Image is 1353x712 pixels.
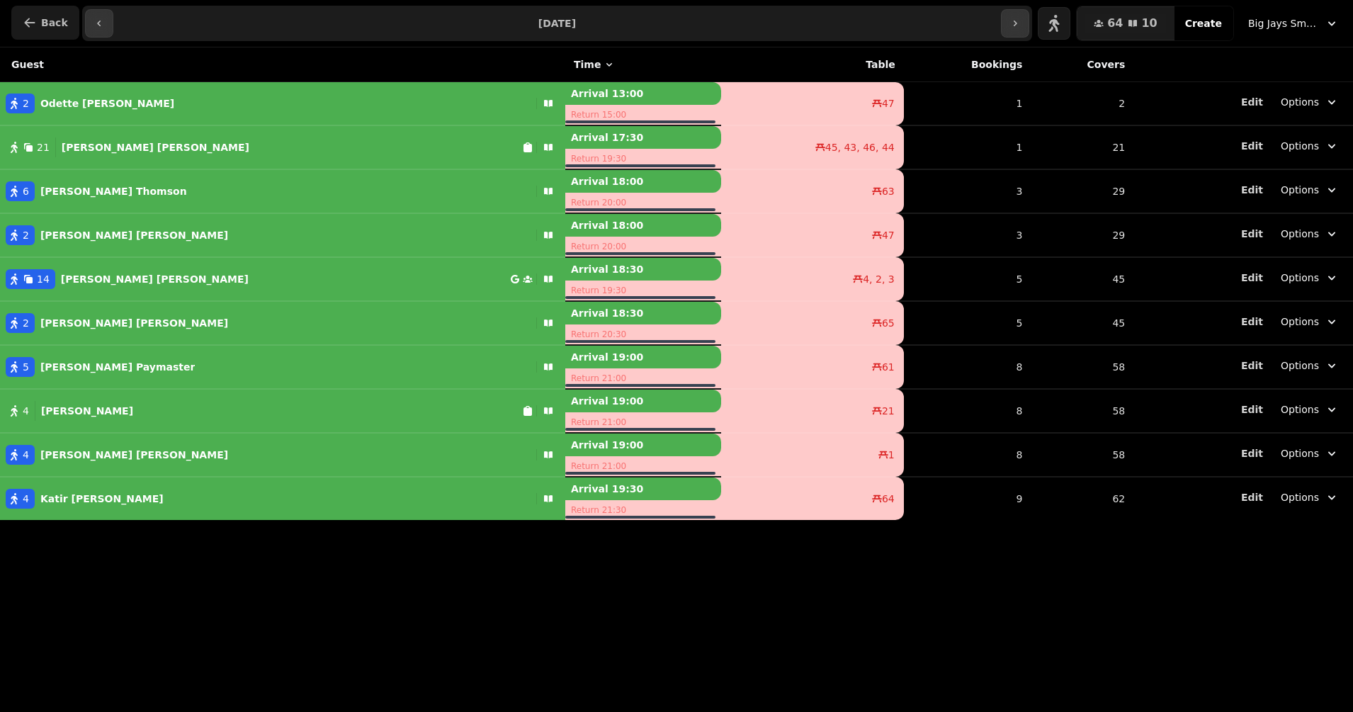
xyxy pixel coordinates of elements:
span: 21 [882,404,895,418]
p: [PERSON_NAME] [41,404,133,418]
p: Return 20:30 [565,324,722,344]
p: Return 19:30 [565,149,722,169]
td: 1 [904,125,1031,169]
p: Odette [PERSON_NAME] [40,96,174,111]
p: [PERSON_NAME] [PERSON_NAME] [40,228,228,242]
p: [PERSON_NAME] Thomson [40,184,187,198]
button: Edit [1241,271,1263,285]
button: Big Jays Smokehouse [1240,11,1347,36]
button: Edit [1241,490,1263,504]
td: 9 [904,477,1031,520]
span: 5 [23,360,29,374]
p: [PERSON_NAME] [PERSON_NAME] [61,272,249,286]
button: Edit [1241,139,1263,153]
button: Edit [1241,95,1263,109]
p: Return 15:00 [565,105,722,125]
button: Options [1272,485,1347,510]
span: Edit [1241,273,1263,283]
p: Arrival 18:00 [565,170,722,193]
span: 64 [882,492,895,506]
span: 4, 2, 3 [863,272,895,286]
button: Options [1272,89,1347,115]
button: Edit [1241,358,1263,373]
span: Options [1281,227,1319,241]
button: Options [1272,397,1347,422]
button: Edit [1241,446,1263,460]
p: Return 21:30 [565,500,722,520]
button: Options [1272,221,1347,247]
p: Arrival 19:30 [565,478,722,500]
span: Edit [1241,185,1263,195]
td: 8 [904,389,1031,433]
p: Return 21:00 [565,456,722,476]
span: 65 [882,316,895,330]
td: 29 [1031,213,1133,257]
td: 3 [904,213,1031,257]
button: Options [1272,177,1347,203]
p: Arrival 13:00 [565,82,722,105]
span: Edit [1241,317,1263,327]
span: 10 [1141,18,1157,29]
span: Options [1281,358,1319,373]
span: Options [1281,490,1319,504]
span: 21 [37,140,50,154]
td: 58 [1031,433,1133,477]
span: Options [1281,271,1319,285]
td: 5 [904,257,1031,301]
button: Edit [1241,227,1263,241]
span: Edit [1241,361,1263,371]
span: 63 [882,184,895,198]
span: Edit [1241,448,1263,458]
p: Return 20:00 [565,193,722,213]
p: Arrival 19:00 [565,390,722,412]
span: 2 [23,96,29,111]
span: Big Jays Smokehouse [1248,16,1319,30]
button: Edit [1241,402,1263,417]
span: 6 [23,184,29,198]
td: 8 [904,345,1031,389]
button: Time [574,57,615,72]
p: Arrival 18:30 [565,258,722,281]
button: Options [1272,265,1347,290]
span: Time [574,57,601,72]
p: Arrival 19:00 [565,434,722,456]
span: 64 [1107,18,1123,29]
button: 6410 [1077,6,1174,40]
span: 47 [882,228,895,242]
span: 61 [882,360,895,374]
p: [PERSON_NAME] Paymaster [40,360,196,374]
span: Edit [1241,405,1263,414]
span: 45, 43, 46, 44 [825,140,895,154]
span: Edit [1241,141,1263,151]
span: 47 [882,96,895,111]
button: Options [1272,441,1347,466]
span: Options [1281,139,1319,153]
button: Back [11,6,79,40]
span: Edit [1241,229,1263,239]
button: Options [1272,309,1347,334]
span: Options [1281,402,1319,417]
td: 29 [1031,169,1133,213]
p: Return 21:00 [565,368,722,388]
span: 4 [23,404,29,418]
p: Arrival 17:30 [565,126,722,149]
span: 1 [888,448,895,462]
span: 2 [23,228,29,242]
span: 2 [23,316,29,330]
th: Covers [1031,47,1133,82]
p: [PERSON_NAME] [PERSON_NAME] [40,316,228,330]
span: Edit [1241,97,1263,107]
td: 1 [904,82,1031,126]
td: 21 [1031,125,1133,169]
td: 2 [1031,82,1133,126]
span: Create [1185,18,1222,28]
span: 14 [37,272,50,286]
td: 45 [1031,301,1133,345]
p: Arrival 18:00 [565,214,722,237]
td: 8 [904,433,1031,477]
span: Back [41,18,68,28]
button: Options [1272,133,1347,159]
td: 45 [1031,257,1133,301]
button: Options [1272,353,1347,378]
span: 4 [23,492,29,506]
